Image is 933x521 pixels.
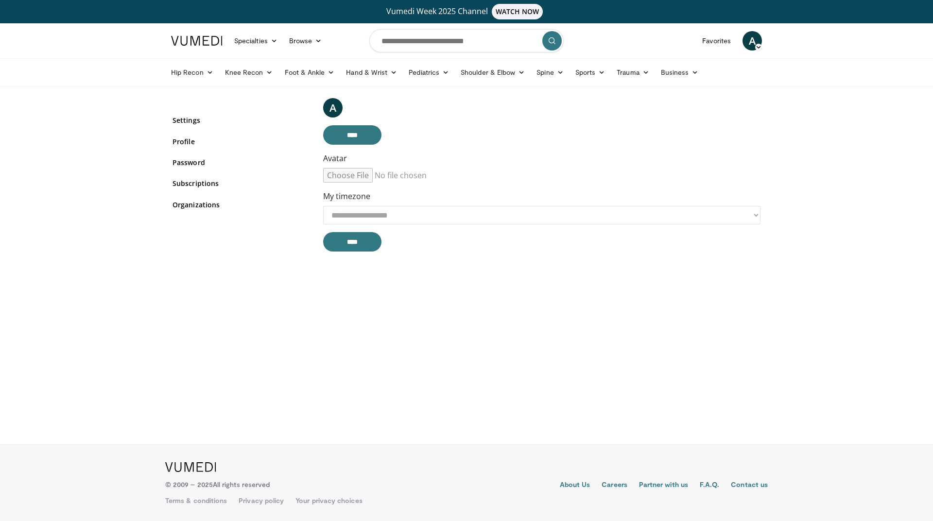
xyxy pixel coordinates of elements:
[165,63,219,82] a: Hip Recon
[219,63,279,82] a: Knee Recon
[295,496,362,505] a: Your privacy choices
[369,29,564,52] input: Search topics, interventions
[173,178,309,188] a: Subscriptions
[165,462,216,472] img: VuMedi Logo
[173,200,309,210] a: Organizations
[173,157,309,168] a: Password
[323,190,370,202] label: My timezone
[171,36,223,46] img: VuMedi Logo
[340,63,403,82] a: Hand & Wrist
[700,480,719,491] a: F.A.Q.
[455,63,531,82] a: Shoulder & Elbow
[639,480,688,491] a: Partner with us
[213,480,270,488] span: All rights reserved
[323,152,347,164] label: Avatar
[570,63,611,82] a: Sports
[173,4,760,19] a: Vumedi Week 2025 ChannelWATCH NOW
[743,31,762,50] a: A
[165,496,227,505] a: Terms & conditions
[696,31,737,50] a: Favorites
[731,480,768,491] a: Contact us
[492,4,543,19] span: WATCH NOW
[173,136,309,147] a: Profile
[323,98,343,118] a: A
[239,496,284,505] a: Privacy policy
[655,63,705,82] a: Business
[403,63,455,82] a: Pediatrics
[602,480,627,491] a: Careers
[228,31,283,50] a: Specialties
[279,63,341,82] a: Foot & Ankle
[611,63,655,82] a: Trauma
[283,31,328,50] a: Browse
[531,63,569,82] a: Spine
[173,115,309,125] a: Settings
[560,480,590,491] a: About Us
[165,480,270,489] p: © 2009 – 2025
